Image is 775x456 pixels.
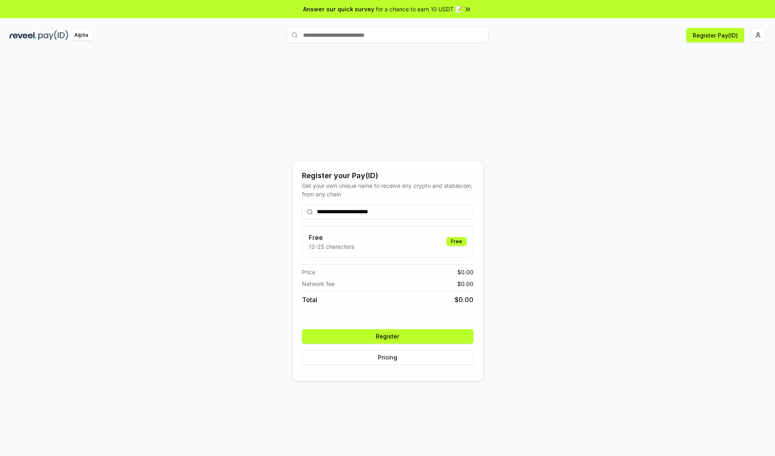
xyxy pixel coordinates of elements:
[457,279,473,288] span: $ 0.00
[309,233,354,242] h3: Free
[303,5,374,13] span: Answer our quick survey
[686,28,744,42] button: Register Pay(ID)
[302,295,317,305] span: Total
[70,30,92,40] div: Alpha
[302,268,315,276] span: Price
[10,30,37,40] img: reveel_dark
[302,350,473,365] button: Pricing
[446,237,467,246] div: Free
[302,279,335,288] span: Network fee
[38,30,68,40] img: pay_id
[376,5,462,13] span: for a chance to earn 10 USDT 📝
[302,170,473,181] div: Register your Pay(ID)
[309,242,354,251] p: 13-25 characters
[455,295,473,305] span: $ 0.00
[302,329,473,344] button: Register
[302,181,473,198] div: Get your own unique name to receive any crypto and stablecoin, from any chain
[457,268,473,276] span: $ 0.00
